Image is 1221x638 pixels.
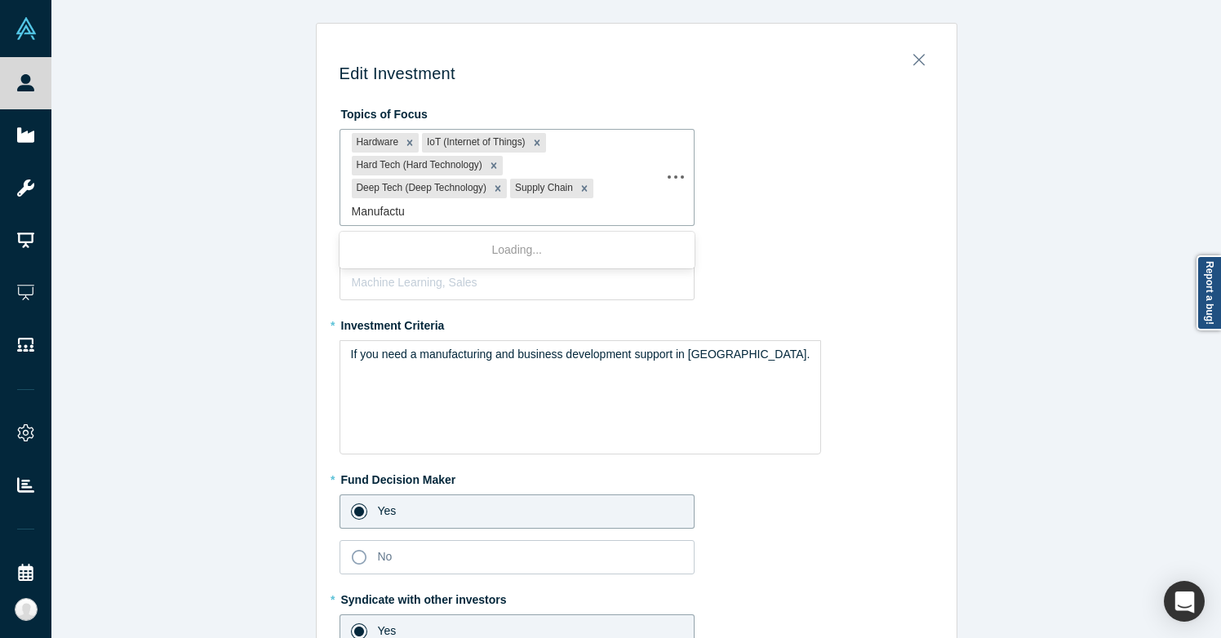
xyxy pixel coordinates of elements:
[378,504,397,517] span: Yes
[422,133,528,153] div: IoT (Internet of Things)
[340,64,934,83] h3: Edit Investment
[340,466,934,489] label: Fund Decision Maker
[575,179,593,198] div: Remove Supply Chain
[510,179,575,198] div: Supply Chain
[378,624,397,637] span: Yes
[485,156,503,175] div: Remove Hard Tech (Hard Technology)
[378,550,393,563] span: No
[352,179,490,198] div: Deep Tech (Deep Technology)
[489,179,507,198] div: Remove Deep Tech (Deep Technology)
[15,598,38,621] img: Katinka Harsányi's Account
[340,340,821,454] div: rdw-wrapper
[1197,255,1221,330] a: Report a bug!
[401,133,419,153] div: Remove Hardware
[340,312,934,335] label: Investment Criteria
[351,348,810,361] span: If you need a manufacturing and business development support in [GEOGRAPHIC_DATA].
[528,133,546,153] div: Remove IoT (Internet of Things)
[340,235,695,265] div: Loading...
[340,586,934,609] label: Syndicate with other investors
[902,44,936,67] button: Close
[15,17,38,40] img: Alchemist Vault Logo
[352,133,402,153] div: Hardware
[340,100,934,123] label: Topics of Focus
[351,346,810,363] div: rdw-editor
[352,156,485,175] div: Hard Tech (Hard Technology)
